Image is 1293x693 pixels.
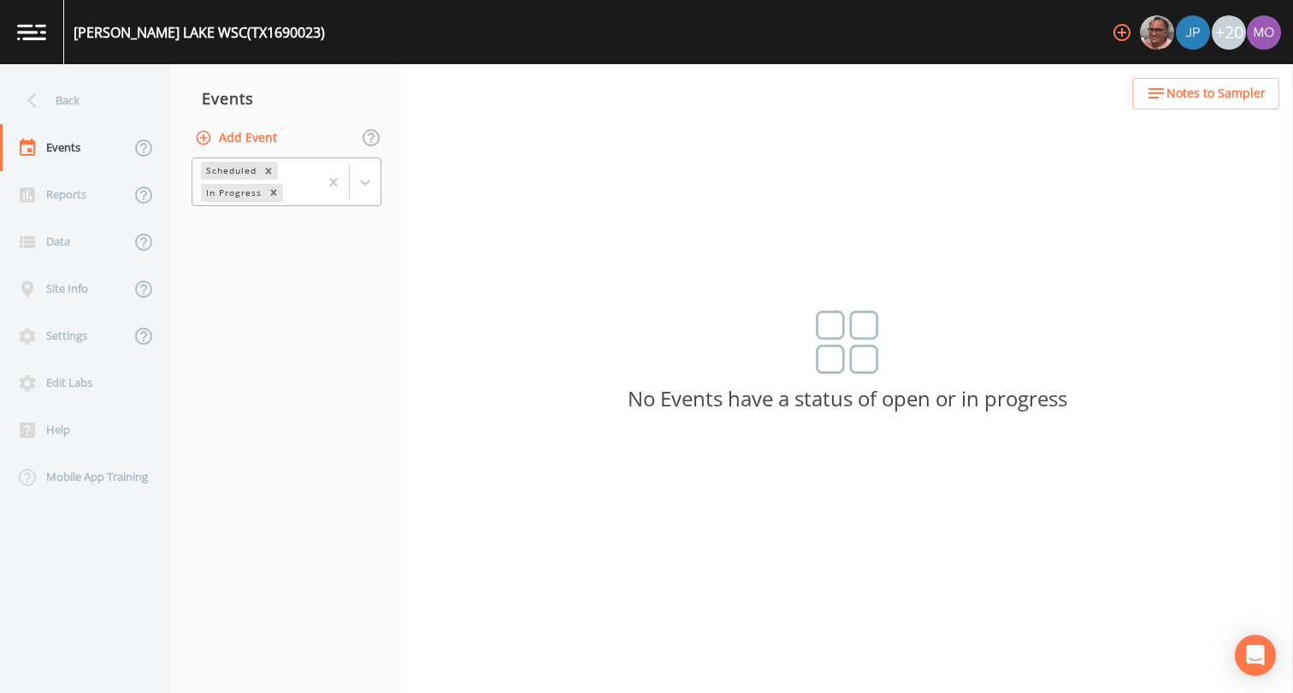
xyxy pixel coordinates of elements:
div: Joshua gere Paul [1175,15,1211,50]
button: Add Event [192,122,284,154]
img: svg%3e [816,311,879,374]
span: Notes to Sampler [1166,83,1266,104]
div: Open Intercom Messenger [1235,635,1276,676]
div: Remove Scheduled [259,162,278,180]
div: [PERSON_NAME] LAKE WSC (TX1690023) [74,22,325,43]
img: logo [17,24,46,40]
img: 41241ef155101aa6d92a04480b0d0000 [1176,15,1210,50]
div: Mike Franklin [1139,15,1175,50]
div: In Progress [201,184,264,202]
p: No Events have a status of open or in progress [402,391,1293,406]
div: Remove In Progress [264,184,283,202]
img: 4e251478aba98ce068fb7eae8f78b90c [1247,15,1281,50]
div: Scheduled [201,162,259,180]
div: Events [171,77,402,120]
button: Notes to Sampler [1132,78,1279,110]
img: e2d790fa78825a4bb76dcb6ab311d44c [1140,15,1174,50]
div: +20 [1212,15,1246,50]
